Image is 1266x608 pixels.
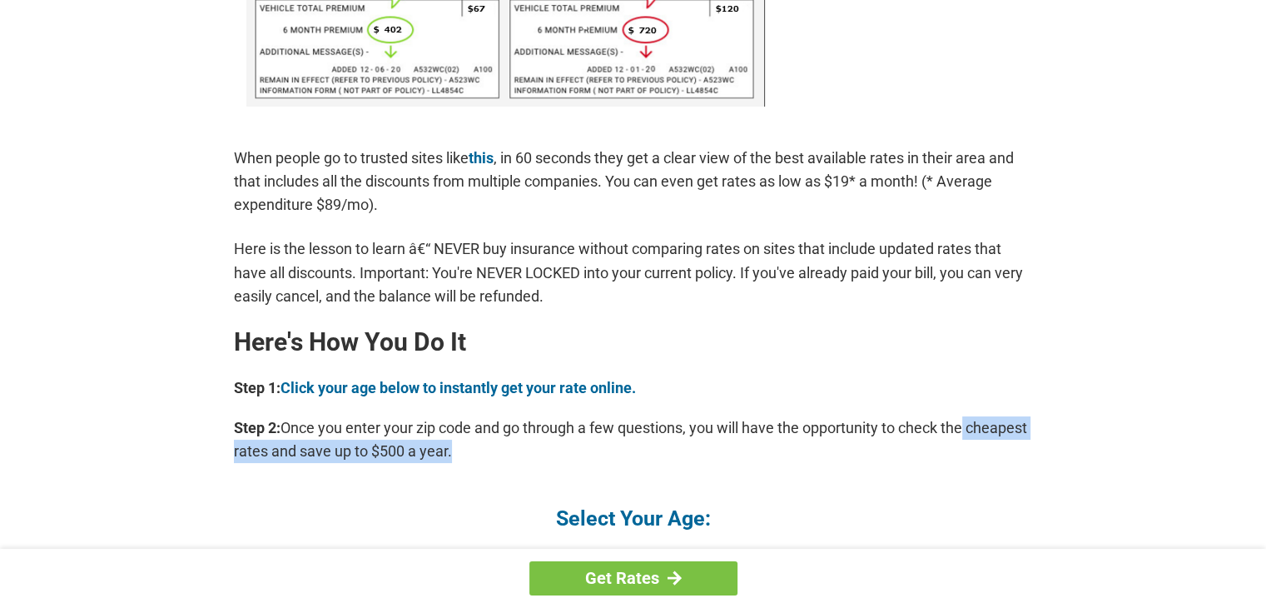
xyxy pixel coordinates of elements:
[234,416,1033,463] p: Once you enter your zip code and go through a few questions, you will have the opportunity to che...
[529,561,737,596] a: Get Rates
[234,419,281,436] b: Step 2:
[234,147,1033,217] p: When people go to trusted sites like , in 60 seconds they get a clear view of the best available ...
[234,329,1033,356] h2: Here's How You Do It
[469,149,494,167] a: this
[234,237,1033,307] p: Here is the lesson to learn â€“ NEVER buy insurance without comparing rates on sites that include...
[234,379,281,396] b: Step 1:
[281,379,636,396] a: Click your age below to instantly get your rate online.
[234,505,1033,532] h4: Select Your Age:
